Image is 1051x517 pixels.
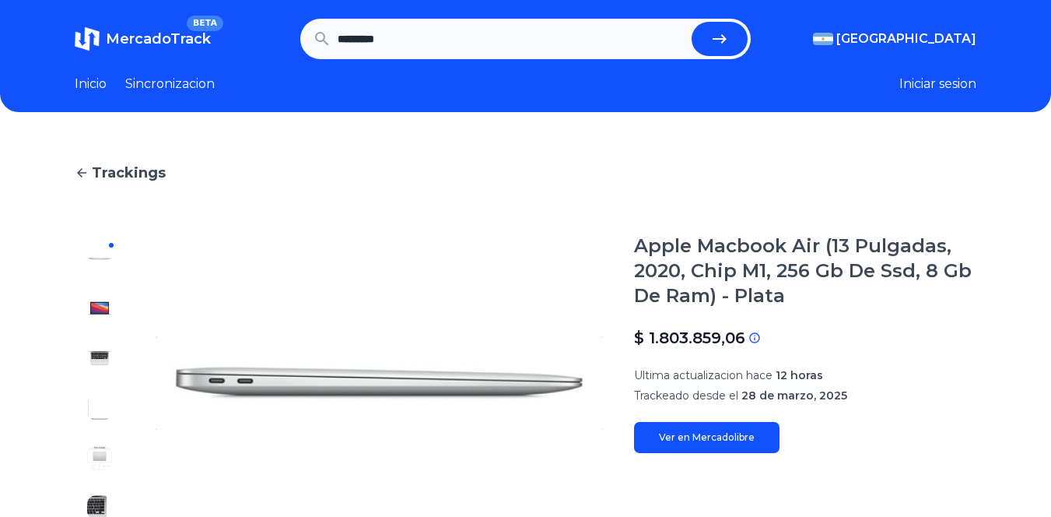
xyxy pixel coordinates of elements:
p: $ 1.803.859,06 [634,327,745,349]
a: Sincronizacion [125,75,215,93]
img: Apple Macbook Air (13 Pulgadas, 2020, Chip M1, 256 Gb De Ssd, 8 Gb De Ram) - Plata [87,346,112,371]
button: Iniciar sesion [899,75,976,93]
span: Trackings [92,162,166,184]
img: Apple Macbook Air (13 Pulgadas, 2020, Chip M1, 256 Gb De Ssd, 8 Gb De Ram) - Plata [87,246,112,271]
a: MercadoTrackBETA [75,26,211,51]
span: 28 de marzo, 2025 [741,389,847,403]
img: MercadoTrack [75,26,100,51]
img: Apple Macbook Air (13 Pulgadas, 2020, Chip M1, 256 Gb De Ssd, 8 Gb De Ram) - Plata [87,296,112,321]
h1: Apple Macbook Air (13 Pulgadas, 2020, Chip M1, 256 Gb De Ssd, 8 Gb De Ram) - Plata [634,234,976,308]
img: Argentina [813,33,833,45]
a: Trackings [75,162,976,184]
span: Ultima actualizacion hace [634,368,772,382]
a: Inicio [75,75,107,93]
span: 12 horas [776,368,823,382]
a: Ver en Mercadolibre [634,422,779,453]
span: Trackeado desde el [634,389,738,403]
img: Apple Macbook Air (13 Pulgadas, 2020, Chip M1, 256 Gb De Ssd, 8 Gb De Ram) - Plata [87,396,112,420]
img: Apple Macbook Air (13 Pulgadas, 2020, Chip M1, 256 Gb De Ssd, 8 Gb De Ram) - Plata [87,445,112,470]
span: MercadoTrack [106,30,211,47]
span: [GEOGRAPHIC_DATA] [836,30,976,48]
span: BETA [187,16,223,31]
button: [GEOGRAPHIC_DATA] [813,30,976,48]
